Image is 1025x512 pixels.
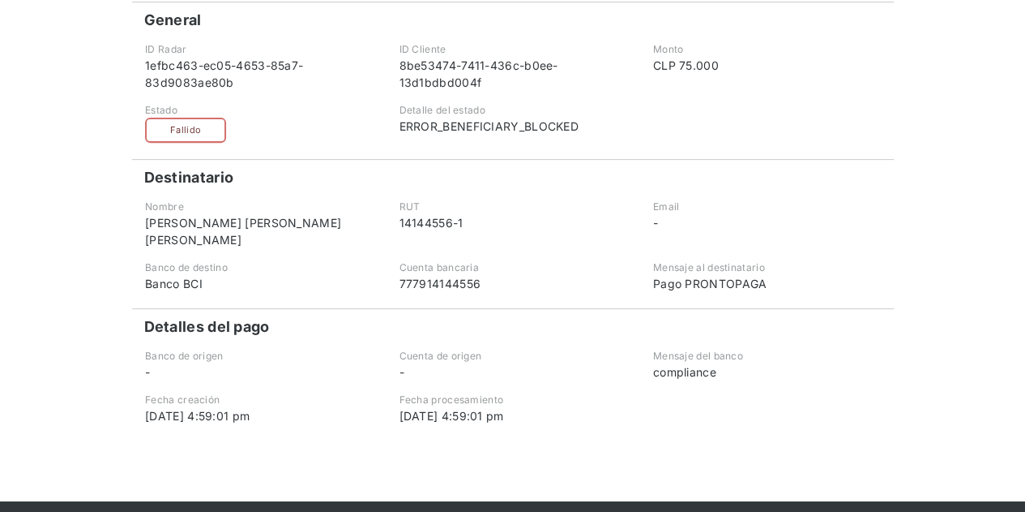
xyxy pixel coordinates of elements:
[653,200,880,214] div: Email
[653,57,880,74] div: CLP 75.000
[399,214,626,231] div: 14144556-1
[399,118,626,135] div: ERROR_BENEFICIARY_BLOCKED
[145,42,372,57] div: ID Radar
[399,103,626,118] div: Detalle del estado
[145,57,372,91] div: 1efbc463-ec05-4653-85a7-83d9083ae80b
[399,393,626,407] div: Fecha procesamiento
[145,364,372,381] div: -
[145,118,226,143] div: Fallido
[144,11,202,30] h4: General
[145,393,372,407] div: Fecha creación
[399,42,626,57] div: ID Cliente
[145,275,372,292] div: Banco BCI
[653,275,880,292] div: Pago PRONTOPAGA
[653,260,880,275] div: Mensaje al destinatario
[399,260,626,275] div: Cuenta bancaria
[144,317,270,337] h4: Detalles del pago
[145,214,372,248] div: [PERSON_NAME] [PERSON_NAME] [PERSON_NAME]
[653,42,880,57] div: Monto
[145,260,372,275] div: Banco de destino
[145,349,372,364] div: Banco de origen
[653,349,880,364] div: Mensaje del banco
[399,275,626,292] div: 777914144556
[399,349,626,364] div: Cuenta de origen
[399,200,626,214] div: RUT
[145,200,372,214] div: Nombre
[653,364,880,381] div: compliance
[399,407,626,424] div: [DATE] 4:59:01 pm
[144,168,234,187] h4: Destinatario
[145,103,372,118] div: Estado
[399,364,626,381] div: -
[145,407,372,424] div: [DATE] 4:59:01 pm
[653,214,880,231] div: -
[399,57,626,91] div: 8be53474-7411-436c-b0ee-13d1bdbd004f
